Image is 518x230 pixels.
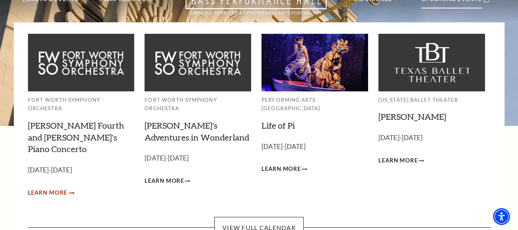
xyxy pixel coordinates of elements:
[145,176,184,186] span: Learn More
[261,164,307,174] a: Learn More Life of Pi
[378,156,424,165] a: Learn More Peter Pan
[261,164,301,174] span: Learn More
[261,34,368,91] img: Performing Arts Fort Worth
[378,34,485,91] img: Texas Ballet Theater
[28,165,135,176] p: [DATE]-[DATE]
[261,120,295,131] a: Life of Pi
[28,120,124,154] a: [PERSON_NAME] Fourth and [PERSON_NAME]'s Piano Concerto
[378,156,418,165] span: Learn More
[378,96,485,104] p: [US_STATE] Ballet Theater
[261,141,368,152] p: [DATE]-[DATE]
[493,208,510,225] div: Accessibility Menu
[378,132,485,144] p: [DATE]-[DATE]
[145,120,249,142] a: [PERSON_NAME]'s Adventures in Wonderland
[145,153,251,164] p: [DATE]-[DATE]
[28,188,74,198] a: Learn More Brahms Fourth and Grieg's Piano Concerto
[28,188,67,198] span: Learn More
[145,34,251,91] img: Fort Worth Symphony Orchestra
[261,96,368,113] p: Performing Arts [GEOGRAPHIC_DATA]
[28,96,135,113] p: Fort Worth Symphony Orchestra
[145,176,190,186] a: Learn More Alice's Adventures in Wonderland
[145,96,251,113] p: Fort Worth Symphony Orchestra
[378,111,446,122] a: [PERSON_NAME]
[28,34,135,91] img: Fort Worth Symphony Orchestra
